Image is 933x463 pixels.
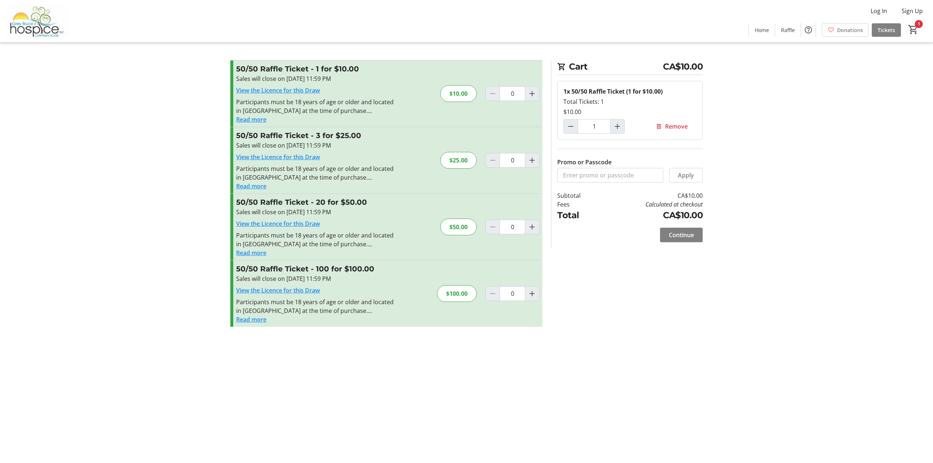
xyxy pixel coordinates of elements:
span: Home [755,26,769,34]
div: Total Tickets: 1 [563,97,696,106]
div: $10.00 [440,85,477,102]
input: 50/50 Raffle Ticket Quantity [500,220,525,234]
div: Participants must be 18 years of age or older and located in [GEOGRAPHIC_DATA] at the time of pur... [236,98,395,115]
button: Read more [236,315,266,324]
a: Home [749,23,775,37]
button: Increment by one [525,220,539,234]
button: Increment by one [525,153,539,167]
button: Decrement by one [564,119,578,133]
span: Apply [678,171,694,180]
input: Enter promo or passcode [557,168,663,183]
div: Participants must be 18 years of age or older and located in [GEOGRAPHIC_DATA] at the time of pur... [236,298,395,315]
button: Help [801,23,816,37]
div: $100.00 [437,285,477,302]
a: Donations [822,23,869,37]
span: Sign Up [902,7,923,15]
button: Increment by one [525,87,539,101]
input: 50/50 Raffle Ticket (1 for $10.00) Quantity [578,119,610,134]
a: View the Licence for this Draw [236,220,320,228]
td: Total [557,209,600,222]
h2: Cart [557,60,703,75]
img: Grey Bruce Hospice's Logo [4,3,69,39]
button: Read more [236,115,266,124]
a: Raffle [775,23,801,37]
button: Increment by one [610,119,624,133]
td: CA$10.00 [600,191,703,200]
a: View the Licence for this Draw [236,286,320,294]
div: Sales will close on [DATE] 11:59 PM [236,74,395,83]
div: $50.00 [440,219,477,235]
div: Sales will close on [DATE] 11:59 PM [236,141,395,150]
div: $10.00 [563,107,696,116]
button: Remove [647,119,696,134]
span: Continue [669,231,694,239]
span: CA$10.00 [663,60,703,73]
td: Fees [557,200,600,209]
div: 1x 50/50 Raffle Ticket (1 for $10.00) [563,87,696,96]
input: 50/50 Raffle Ticket Quantity [500,286,525,301]
button: Read more [236,248,266,257]
div: Participants must be 18 years of age or older and located in [GEOGRAPHIC_DATA] at the time of pur... [236,164,395,182]
span: Donations [837,26,863,34]
div: Sales will close on [DATE] 11:59 PM [236,208,395,216]
input: 50/50 Raffle Ticket Quantity [500,86,525,101]
span: Remove [665,122,688,131]
button: Sign Up [896,5,929,17]
button: Increment by one [525,287,539,301]
div: Sales will close on [DATE] 11:59 PM [236,274,395,283]
td: Subtotal [557,191,600,200]
button: Continue [660,228,703,242]
td: Calculated at checkout [600,200,703,209]
span: Raffle [781,26,795,34]
button: Read more [236,182,266,191]
h3: 50/50 Raffle Ticket - 100 for $100.00 [236,263,395,274]
div: $25.00 [440,152,477,169]
div: Participants must be 18 years of age or older and located in [GEOGRAPHIC_DATA] at the time of pur... [236,231,395,248]
h3: 50/50 Raffle Ticket - 3 for $25.00 [236,130,395,141]
span: Log In [871,7,887,15]
a: View the Licence for this Draw [236,86,320,94]
button: Apply [669,168,703,183]
span: Tickets [878,26,895,34]
label: Promo or Passcode [557,158,612,166]
h3: 50/50 Raffle Ticket - 1 for $10.00 [236,63,395,74]
input: 50/50 Raffle Ticket Quantity [500,153,525,168]
a: View the Licence for this Draw [236,153,320,161]
button: Cart [907,23,920,36]
a: Tickets [872,23,901,37]
button: Log In [865,5,893,17]
td: CA$10.00 [600,209,703,222]
h3: 50/50 Raffle Ticket - 20 for $50.00 [236,197,395,208]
